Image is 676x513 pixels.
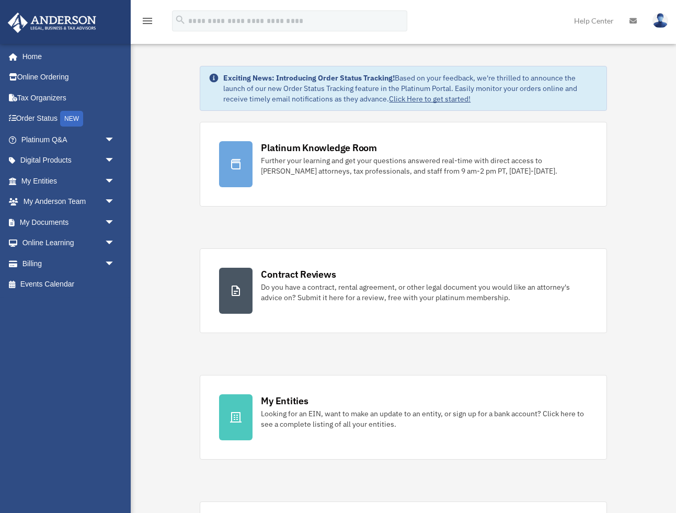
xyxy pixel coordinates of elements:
strong: Exciting News: Introducing Order Status Tracking! [223,73,395,83]
i: menu [141,15,154,27]
a: Online Learningarrow_drop_down [7,233,131,254]
a: My Entities Looking for an EIN, want to make an update to an entity, or sign up for a bank accoun... [200,375,606,460]
a: Contract Reviews Do you have a contract, rental agreement, or other legal document you would like... [200,248,606,333]
div: Based on your feedback, we're thrilled to announce the launch of our new Order Status Tracking fe... [223,73,598,104]
div: Further your learning and get your questions answered real-time with direct access to [PERSON_NAM... [261,155,587,176]
div: NEW [60,111,83,127]
a: My Anderson Teamarrow_drop_down [7,191,131,212]
a: Events Calendar [7,274,131,295]
a: My Documentsarrow_drop_down [7,212,131,233]
img: User Pic [652,13,668,28]
div: Do you have a contract, rental agreement, or other legal document you would like an attorney's ad... [261,282,587,303]
img: Anderson Advisors Platinum Portal [5,13,99,33]
i: search [175,14,186,26]
a: Platinum Knowledge Room Further your learning and get your questions answered real-time with dire... [200,122,606,207]
a: Digital Productsarrow_drop_down [7,150,131,171]
span: arrow_drop_down [105,170,125,192]
span: arrow_drop_down [105,233,125,254]
a: Tax Organizers [7,87,131,108]
div: Looking for an EIN, want to make an update to an entity, or sign up for a bank account? Click her... [261,408,587,429]
a: Home [7,46,125,67]
a: Order StatusNEW [7,108,131,130]
span: arrow_drop_down [105,191,125,213]
a: menu [141,18,154,27]
a: My Entitiesarrow_drop_down [7,170,131,191]
a: Online Ordering [7,67,131,88]
div: Contract Reviews [261,268,336,281]
span: arrow_drop_down [105,150,125,172]
a: Billingarrow_drop_down [7,253,131,274]
a: Platinum Q&Aarrow_drop_down [7,129,131,150]
div: Platinum Knowledge Room [261,141,377,154]
span: arrow_drop_down [105,212,125,233]
a: Click Here to get started! [389,94,471,104]
div: My Entities [261,394,308,407]
span: arrow_drop_down [105,129,125,151]
span: arrow_drop_down [105,253,125,275]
